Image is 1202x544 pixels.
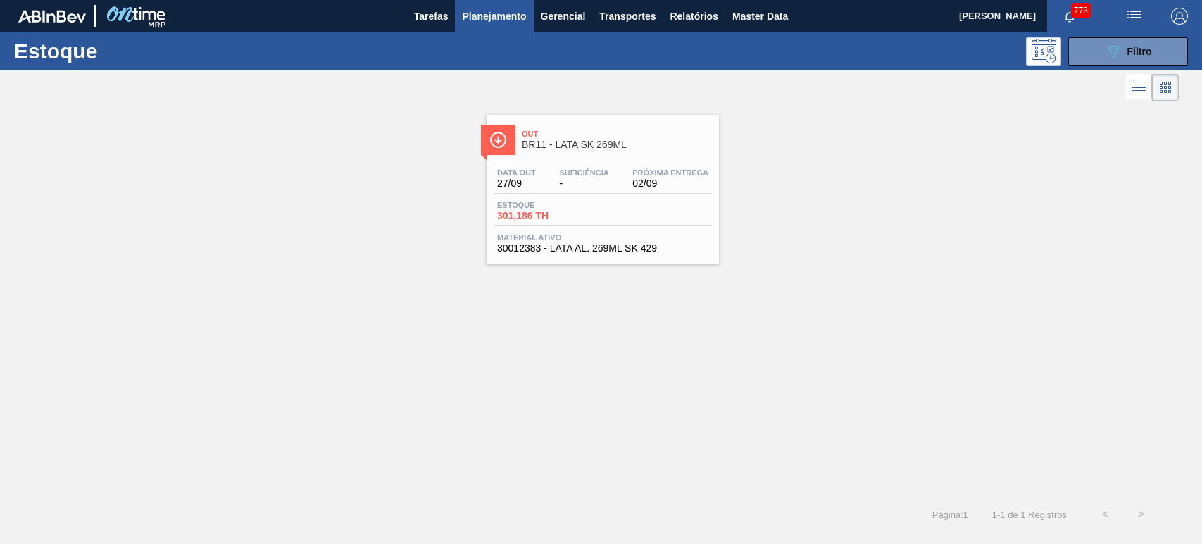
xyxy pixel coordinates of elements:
span: Material ativo [497,233,708,242]
span: Gerencial [541,8,586,25]
img: Ícone [489,131,507,149]
span: 1 - 1 de 1 Registros [989,509,1067,520]
span: 301,186 TH [497,211,596,221]
span: 27/09 [497,178,536,189]
button: Notificações [1047,6,1092,26]
div: Pogramando: nenhum usuário selecionado [1026,37,1061,66]
span: Estoque [497,201,596,209]
span: Transportes [599,8,656,25]
img: userActions [1126,8,1143,25]
img: Logout [1171,8,1188,25]
div: Visão em Lista [1126,74,1152,101]
button: < [1088,497,1123,532]
h1: Estoque [14,43,220,59]
span: 30012383 - LATA AL. 269ML SK 429 [497,243,708,254]
span: - [559,178,608,189]
img: TNhmsLtSVTkK8tSr43FrP2fwEKptu5GPRR3wAAAABJRU5ErkJggg== [18,10,86,23]
span: Página : 1 [932,509,968,520]
span: Próxima Entrega [632,168,708,177]
a: ÍconeOutBR11 - LATA SK 269MLData out27/09Suficiência-Próxima Entrega02/09Estoque301,186 THMateria... [476,104,726,264]
span: Master Data [732,8,788,25]
span: Filtro [1127,46,1152,57]
span: Out [522,130,712,138]
button: > [1123,497,1158,532]
span: 773 [1071,3,1091,18]
div: Visão em Cards [1152,74,1179,101]
span: BR11 - LATA SK 269ML [522,140,712,150]
span: Tarefas [414,8,449,25]
span: Planejamento [462,8,526,25]
span: Relatórios [670,8,718,25]
button: Filtro [1068,37,1188,66]
span: Data out [497,168,536,177]
span: 02/09 [632,178,708,189]
span: Suficiência [559,168,608,177]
